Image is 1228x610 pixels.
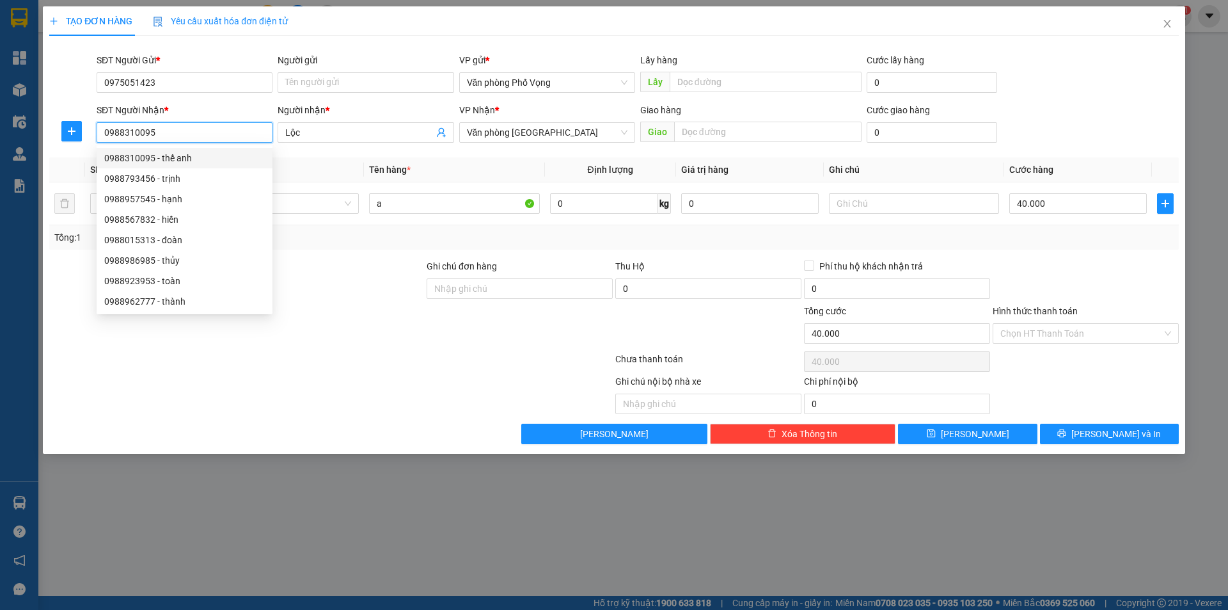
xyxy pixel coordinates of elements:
div: Tổng: 1 [54,230,474,245]
div: Người nhận [278,103,453,117]
span: user-add [436,127,446,138]
button: [PERSON_NAME] [521,424,707,444]
div: 0988015313 - đoàn [97,230,272,250]
img: icon [153,17,163,27]
div: 0988015313 - đoàn [104,233,265,247]
span: Định lượng [588,165,633,175]
span: Văn phòng Phố Vọng [467,73,627,92]
span: Xóa Thông tin [782,427,837,441]
div: Người gửi [278,53,453,67]
label: Ghi chú đơn hàng [427,261,497,271]
span: printer [1057,429,1066,439]
div: 0988793456 - trịnh [104,172,265,186]
span: Cước hàng [1009,165,1053,175]
div: Chưa thanh toán [614,352,803,374]
span: TẠO ĐƠN HÀNG [49,16,132,26]
span: Khác [196,194,351,213]
div: 0988310095 - thế anh [97,148,272,168]
button: plus [61,121,82,141]
span: [PERSON_NAME] [580,427,649,441]
span: VP Nhận [459,105,495,115]
input: Dọc đường [670,72,862,92]
span: save [927,429,936,439]
div: SĐT Người Nhận [97,103,272,117]
div: SĐT Người Gửi [97,53,272,67]
input: VD: Bàn, Ghế [369,193,539,214]
div: 0988962777 - thành [104,294,265,309]
input: Cước lấy hàng [867,72,997,93]
div: 0988957545 - hạnh [104,192,265,206]
button: Close [1149,6,1185,42]
div: 0988567832 - hiến [104,213,265,227]
span: [PERSON_NAME] [941,427,1009,441]
button: printer[PERSON_NAME] và In [1040,424,1179,444]
th: Ghi chú [824,157,1004,182]
div: VP gửi [459,53,635,67]
input: Cước giao hàng [867,122,997,143]
span: plus [1158,198,1173,209]
input: Ghi Chú [829,193,999,214]
span: plus [49,17,58,26]
label: Cước lấy hàng [867,55,924,65]
span: Lấy [640,72,670,92]
span: Văn phòng Ninh Bình [467,123,627,142]
span: kg [658,193,671,214]
div: 0988986985 - thủy [104,253,265,268]
label: Hình thức thanh toán [993,306,1078,316]
span: delete [767,429,776,439]
span: [PERSON_NAME] và In [1071,427,1161,441]
label: Cước giao hàng [867,105,930,115]
div: 0988923953 - toàn [97,271,272,291]
span: Yêu cầu xuất hóa đơn điện tử [153,16,288,26]
input: Nhập ghi chú [615,394,801,414]
span: Tổng cước [804,306,846,316]
input: Dọc đường [674,122,862,142]
span: Giao hàng [640,105,681,115]
button: plus [1157,193,1174,214]
span: SL [90,165,100,175]
div: 0988923953 - toàn [104,274,265,288]
div: 0988957545 - hạnh [97,189,272,209]
span: Giao [640,122,674,142]
button: deleteXóa Thông tin [710,424,896,444]
div: 0988793456 - trịnh [97,168,272,189]
div: Chi phí nội bộ [804,374,990,394]
div: 0988986985 - thủy [97,250,272,271]
div: 0988567832 - hiến [97,209,272,230]
button: save[PERSON_NAME] [898,424,1037,444]
span: Lấy hàng [640,55,677,65]
input: Ghi chú đơn hàng [427,278,613,299]
span: Thu Hộ [615,261,645,271]
div: 0988962777 - thành [97,291,272,312]
div: Ghi chú nội bộ nhà xe [615,374,801,394]
span: Tên hàng [369,165,411,175]
span: Phí thu hộ khách nhận trả [814,259,928,273]
div: 0988310095 - thế anh [104,151,265,165]
span: plus [62,126,81,136]
input: 0 [681,193,819,214]
span: close [1162,19,1172,29]
button: delete [54,193,75,214]
span: Giá trị hàng [681,165,728,175]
